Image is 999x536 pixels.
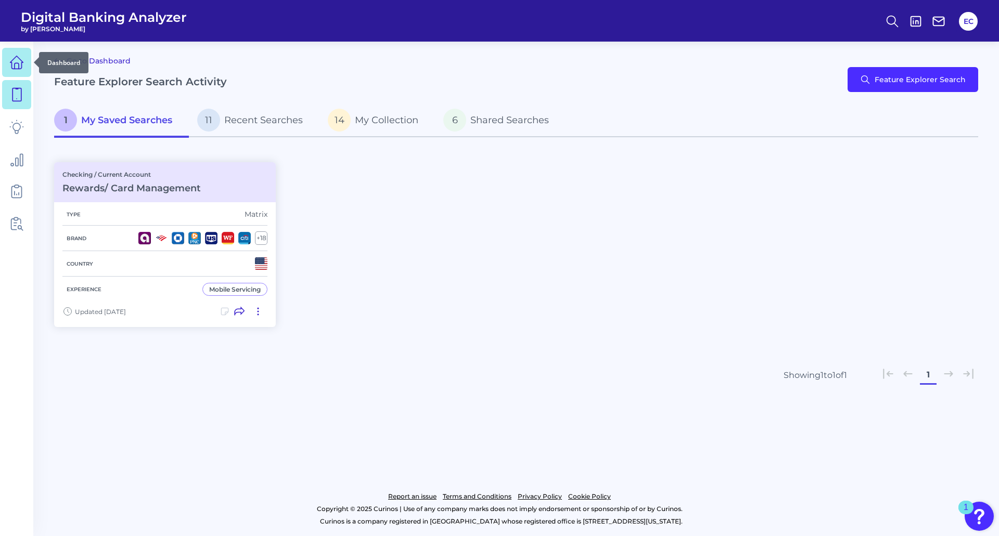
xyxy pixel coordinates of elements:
a: Privacy Policy [518,490,562,503]
div: Dashboard [39,52,88,73]
h5: Brand [62,235,91,242]
div: Showing 1 to 1 of 1 [784,370,847,380]
a: Terms and Conditions [443,490,511,503]
span: by [PERSON_NAME] [21,25,187,33]
p: Copyright © 2025 Curinos | Use of any company marks does not imply endorsement or sponsorship of ... [51,503,948,515]
h5: Type [62,211,85,218]
span: 1 [54,109,77,132]
span: Feature Explorer Search [875,75,966,84]
a: Report an issue [388,490,437,503]
button: 1 [920,367,937,383]
span: 14 [328,109,351,132]
span: My Collection [355,114,418,126]
a: 6Shared Searches [435,104,566,138]
h2: Feature Explorer Search Activity [54,75,227,88]
span: 11 [197,109,220,132]
a: Checking / Current AccountRewards/ Card ManagementTypeMatrixBrand+18CountryExperienceMobile Servi... [54,162,276,327]
button: EC [959,12,978,31]
span: Digital Banking Analyzer [21,9,187,25]
button: Open Resource Center, 1 new notification [965,502,994,531]
h5: Experience [62,286,106,293]
div: + 18 [255,231,267,245]
p: Checking / Current Account [62,171,201,178]
a: 1My Saved Searches [54,104,189,138]
h3: Rewards/ Card Management [62,182,201,194]
div: Mobile Servicing [209,285,261,293]
a: 14My Collection [319,104,435,138]
a: 11Recent Searches [189,104,319,138]
span: Updated [DATE] [75,308,126,316]
a: Go to Dashboard [54,55,131,67]
span: Shared Searches [470,114,549,126]
span: My Saved Searches [81,114,172,126]
span: Recent Searches [224,114,303,126]
a: Cookie Policy [568,490,611,503]
div: Matrix [245,210,267,219]
div: 1 [964,507,968,521]
p: Curinos is a company registered in [GEOGRAPHIC_DATA] whose registered office is [STREET_ADDRESS][... [54,515,948,528]
button: Feature Explorer Search [848,67,978,92]
h5: Country [62,260,97,267]
span: 6 [443,109,466,132]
